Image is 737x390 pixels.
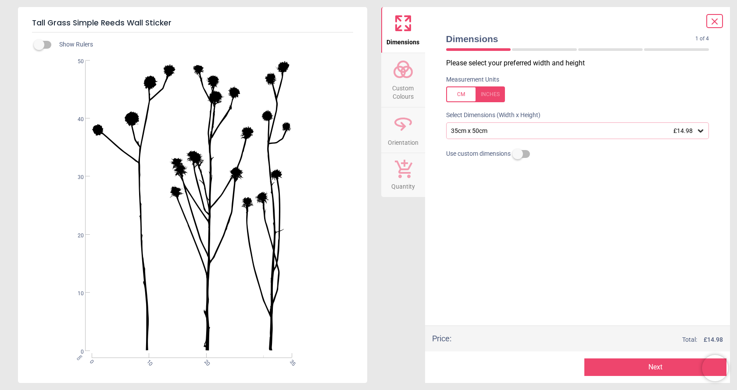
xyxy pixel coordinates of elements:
[465,336,723,344] div: Total:
[702,355,728,381] iframe: Brevo live chat
[584,358,726,376] button: Next
[391,178,415,191] span: Quantity
[707,336,723,343] span: 14.98
[673,127,693,134] span: £14.98
[695,35,709,43] span: 1 of 4
[388,134,419,147] span: Orientation
[446,75,499,84] label: Measurement Units
[67,174,84,181] span: 30
[446,150,511,158] span: Use custom dimensions
[67,116,84,123] span: 40
[386,34,419,47] span: Dimensions
[39,39,367,50] div: Show Rulers
[67,290,84,297] span: 10
[381,153,425,197] button: Quantity
[288,358,293,364] span: 35
[450,127,697,135] div: 35cm x 50cm
[67,348,84,356] span: 0
[32,14,353,32] h5: Tall Grass Simple Reeds Wall Sticker
[439,111,540,120] label: Select Dimensions (Width x Height)
[88,358,93,364] span: 0
[381,107,425,153] button: Orientation
[432,333,451,344] div: Price :
[446,32,696,45] span: Dimensions
[75,354,83,361] span: cm
[67,232,84,240] span: 20
[704,336,723,344] span: £
[382,80,424,101] span: Custom Colours
[67,58,84,65] span: 50
[145,358,150,364] span: 10
[202,358,208,364] span: 20
[381,7,425,53] button: Dimensions
[381,53,425,107] button: Custom Colours
[446,58,716,68] p: Please select your preferred width and height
